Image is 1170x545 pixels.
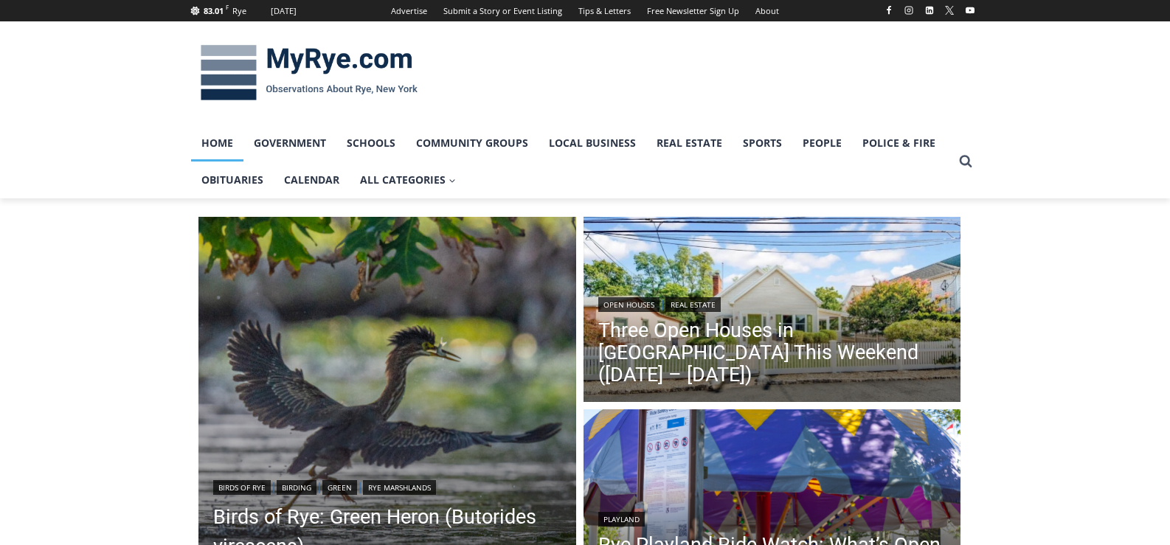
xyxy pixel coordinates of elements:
[226,3,229,11] span: F
[336,125,406,162] a: Schools
[213,480,271,495] a: Birds of Rye
[213,477,561,495] div: | | |
[852,125,946,162] a: Police & Fire
[232,4,246,18] div: Rye
[204,5,224,16] span: 83.01
[921,1,938,19] a: Linkedin
[646,125,733,162] a: Real Estate
[243,125,336,162] a: Government
[880,1,898,19] a: Facebook
[665,297,721,312] a: Real Estate
[941,1,958,19] a: X
[598,512,645,527] a: Playland
[191,125,952,199] nav: Primary Navigation
[360,172,456,188] span: All Categories
[961,1,979,19] a: YouTube
[792,125,852,162] a: People
[406,125,539,162] a: Community Groups
[733,125,792,162] a: Sports
[277,480,316,495] a: Birding
[598,319,946,386] a: Three Open Houses in [GEOGRAPHIC_DATA] This Weekend ([DATE] – [DATE])
[274,162,350,198] a: Calendar
[271,4,297,18] div: [DATE]
[191,125,243,162] a: Home
[322,480,357,495] a: Green
[584,217,961,406] img: 32 Ridgeland Terrace, Rye
[900,1,918,19] a: Instagram
[952,148,979,175] button: View Search Form
[539,125,646,162] a: Local Business
[191,162,274,198] a: Obituaries
[191,35,427,111] img: MyRye.com
[363,480,436,495] a: Rye Marshlands
[598,294,946,312] div: |
[584,217,961,406] a: Read More Three Open Houses in Rye This Weekend (August 16 – 17)
[598,297,660,312] a: Open Houses
[350,162,466,198] a: All Categories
